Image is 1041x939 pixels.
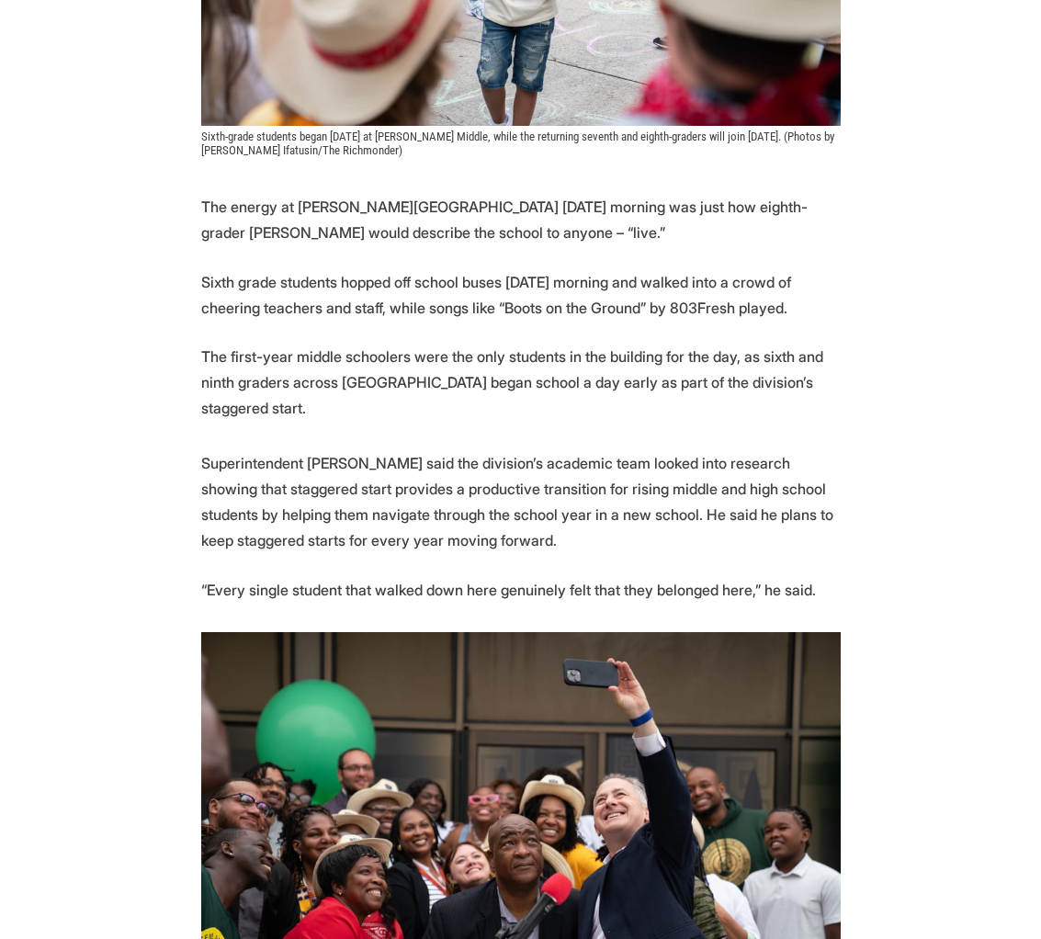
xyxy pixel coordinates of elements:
[201,269,841,321] p: Sixth grade students hopped off school buses [DATE] morning and walked into a crowd of cheering t...
[201,344,841,421] p: The first-year middle schoolers were the only students in the building for the day, as sixth and ...
[201,194,841,245] p: The energy at [PERSON_NAME][GEOGRAPHIC_DATA] [DATE] morning was just how eighth-grader [PERSON_NA...
[201,577,841,603] p: “Every single student that walked down here genuinely felt that they belonged here,” he said.
[201,450,841,553] p: Superintendent [PERSON_NAME] said the division’s academic team looked into research showing that ...
[201,130,837,157] span: Sixth-grade students began [DATE] at [PERSON_NAME] Middle, while the returning seventh and eighth...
